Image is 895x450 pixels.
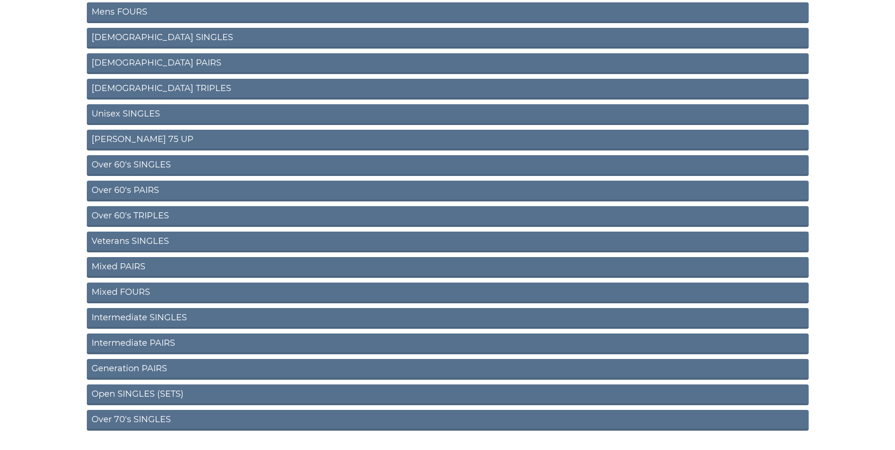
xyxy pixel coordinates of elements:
[87,333,809,354] a: Intermediate PAIRS
[87,53,809,74] a: [DEMOGRAPHIC_DATA] PAIRS
[87,206,809,227] a: Over 60's TRIPLES
[87,359,809,380] a: Generation PAIRS
[87,384,809,405] a: Open SINGLES (SETS)
[87,232,809,252] a: Veterans SINGLES
[87,283,809,303] a: Mixed FOURS
[87,79,809,100] a: [DEMOGRAPHIC_DATA] TRIPLES
[87,257,809,278] a: Mixed PAIRS
[87,104,809,125] a: Unisex SINGLES
[87,410,809,431] a: Over 70's SINGLES
[87,181,809,201] a: Over 60's PAIRS
[87,308,809,329] a: Intermediate SINGLES
[87,155,809,176] a: Over 60's SINGLES
[87,130,809,150] a: [PERSON_NAME] 75 UP
[87,28,809,49] a: [DEMOGRAPHIC_DATA] SINGLES
[87,2,809,23] a: Mens FOURS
